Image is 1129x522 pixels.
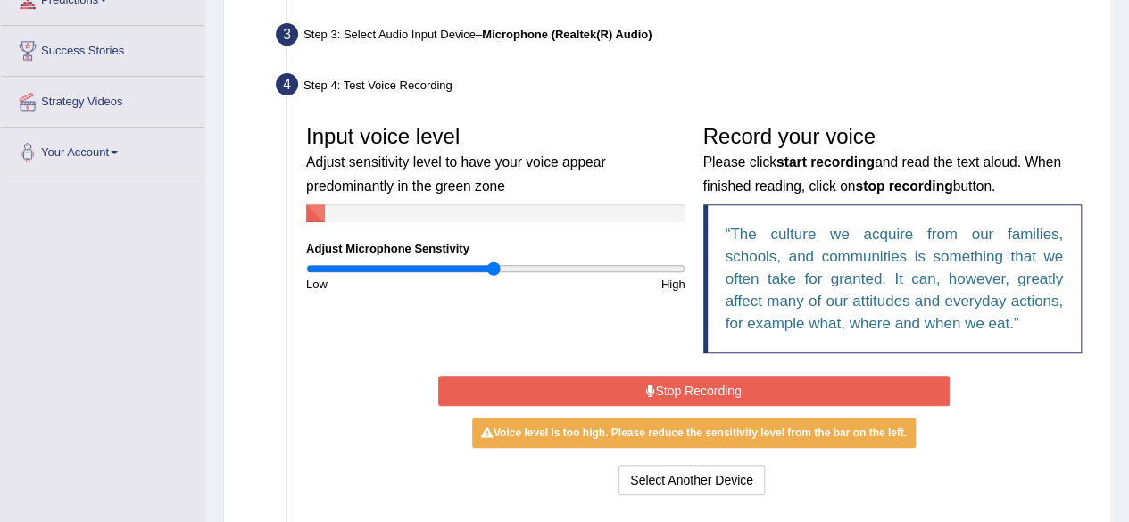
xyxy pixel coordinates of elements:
b: Microphone (Realtek(R) Audio) [482,28,652,41]
a: Success Stories [1,26,204,70]
h3: Record your voice [703,125,1083,195]
q: The culture we acquire from our families, schools, and communities is something that we often tak... [726,226,1064,332]
div: Low [297,276,495,293]
button: Stop Recording [438,376,950,406]
button: Select Another Device [618,465,765,495]
label: Adjust Microphone Senstivity [306,240,469,257]
small: Please click and read the text aloud. When finished reading, click on button. [703,154,1061,193]
div: Voice level is too high. Please reduce the sensitivity level from the bar on the left. [472,418,916,448]
small: Adjust sensitivity level to have your voice appear predominantly in the green zone [306,154,605,193]
div: High [495,276,693,293]
b: start recording [776,154,875,170]
a: Strategy Videos [1,77,204,121]
b: stop recording [855,178,952,194]
span: – [476,28,652,41]
div: Step 3: Select Audio Input Device [268,18,1102,57]
a: Your Account [1,128,204,172]
div: Step 4: Test Voice Recording [268,68,1102,107]
h3: Input voice level [306,125,685,195]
